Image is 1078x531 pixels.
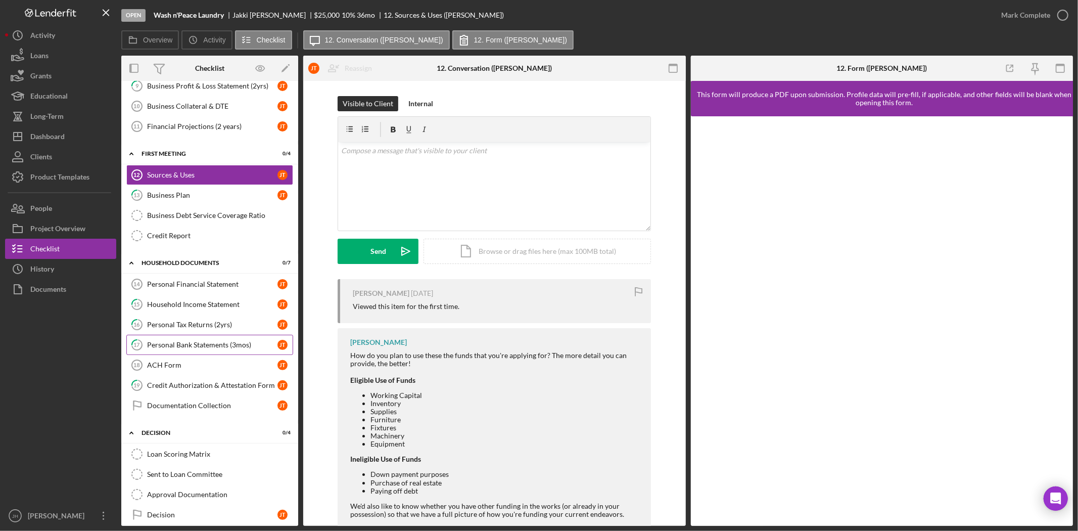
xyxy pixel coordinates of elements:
[272,151,291,157] div: 0 / 4
[147,450,293,458] div: Loan Scoring Matrix
[277,121,288,131] div: J T
[277,320,288,330] div: J T
[133,172,139,178] tspan: 12
[147,321,277,329] div: Personal Tax Returns (2yrs)
[126,96,293,116] a: 10Business Collateral & DTEJT
[134,192,140,198] tspan: 13
[836,64,927,72] div: 12. Form ([PERSON_NAME])
[325,36,443,44] label: 12. Conversation ([PERSON_NAME])
[474,36,567,44] label: 12. Form ([PERSON_NAME])
[370,487,641,495] li: Paying off debt
[147,280,277,288] div: Personal Financial Statement
[277,340,288,350] div: J T
[277,380,288,390] div: J T
[126,294,293,315] a: 15Household Income StatementJT
[1001,5,1050,25] div: Mark Complete
[147,341,277,349] div: Personal Bank Statements (3mos)
[126,505,293,525] a: DecisionJT
[142,151,265,157] div: First Meeting
[126,375,293,395] a: 19Credit Authorization & Attestation FormJT
[370,432,641,440] li: Machinery
[343,96,393,111] div: Visible to Client
[147,171,277,179] div: Sources & Uses
[126,205,293,226] a: Business Debt Service Coverage Ratio
[121,30,179,50] button: Overview
[345,58,372,78] div: Reassign
[126,76,293,96] a: 9Business Profit & Loss Statement (2yrs)JT
[277,360,288,370] div: J T
[5,506,116,526] button: JH[PERSON_NAME]
[121,9,146,22] div: Open
[277,299,288,309] div: J T
[308,63,319,74] div: J T
[142,260,265,266] div: Household Documents
[350,338,407,346] div: [PERSON_NAME]
[370,239,386,264] div: Send
[143,36,172,44] label: Overview
[338,239,418,264] button: Send
[338,96,398,111] button: Visible to Client
[342,11,355,19] div: 10 %
[126,274,293,294] a: 14Personal Financial StatementJT
[147,232,293,240] div: Credit Report
[303,30,450,50] button: 12. Conversation ([PERSON_NAME])
[232,11,314,19] div: Jakki [PERSON_NAME]
[126,355,293,375] a: 18ACH FormJT
[353,289,409,297] div: [PERSON_NAME]
[126,444,293,464] a: Loan Scoring Matrix
[133,103,139,109] tspan: 10
[126,395,293,416] a: Documentation CollectionJT
[147,82,277,90] div: Business Profit & Loss Statement (2yrs)
[12,513,18,519] text: JH
[126,116,293,137] a: 11Financial Projections (2 years)JT
[370,424,641,432] li: Fixtures
[277,279,288,289] div: J T
[126,464,293,484] a: Sent to Loan Committee
[384,11,504,19] div: 12. Sources & Uses ([PERSON_NAME])
[277,81,288,91] div: J T
[370,440,641,448] li: Equipment
[147,470,293,478] div: Sent to Loan Committee
[147,402,277,410] div: Documentation Collection
[133,362,139,368] tspan: 18
[135,82,139,89] tspan: 9
[133,281,140,287] tspan: 14
[370,408,641,416] li: Supplies
[403,96,438,111] button: Internal
[126,315,293,335] a: 16Personal Tax Returns (2yrs)JT
[350,455,421,463] strong: Ineligible Use of Funds
[350,351,641,463] div: How do you plan to use these the funds that you're applying for? The more detail you can provide,...
[277,190,288,200] div: J T
[277,170,288,180] div: J T
[126,335,293,355] a: 17Personal Bank Statements (3mos)JT
[154,11,224,19] b: Wash n'Peace Laundry
[272,260,291,266] div: 0 / 7
[701,126,1064,516] iframe: Lenderfit form
[126,185,293,205] a: 13Business PlanJT
[181,30,232,50] button: Activity
[303,58,382,78] button: JTReassign
[126,484,293,505] a: Approval Documentation
[277,510,288,520] div: J T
